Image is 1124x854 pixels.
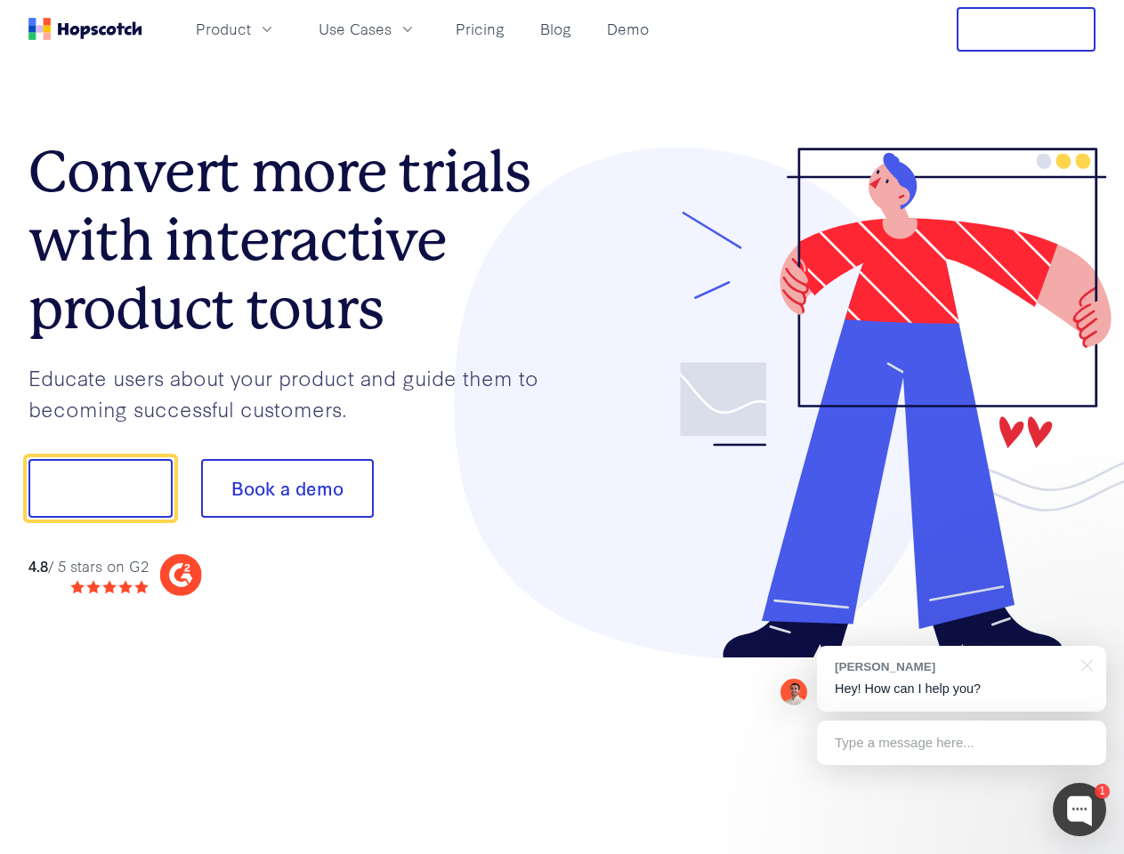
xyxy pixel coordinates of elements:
h1: Convert more trials with interactive product tours [28,138,562,342]
a: Blog [533,14,578,44]
div: / 5 stars on G2 [28,555,149,577]
button: Book a demo [201,459,374,518]
button: Product [185,14,287,44]
span: Product [196,18,251,40]
a: Demo [600,14,656,44]
p: Educate users about your product and guide them to becoming successful customers. [28,362,562,423]
a: Pricing [449,14,512,44]
div: 1 [1095,784,1110,799]
div: [PERSON_NAME] [835,658,1071,675]
button: Free Trial [957,7,1096,52]
img: Mark Spera [780,679,807,705]
button: Use Cases [308,14,427,44]
span: Use Cases [319,18,392,40]
div: Type a message here... [817,721,1106,765]
a: Home [28,18,142,40]
strong: 4.8 [28,555,48,576]
p: Hey! How can I help you? [835,680,1088,698]
button: Show me! [28,459,173,518]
